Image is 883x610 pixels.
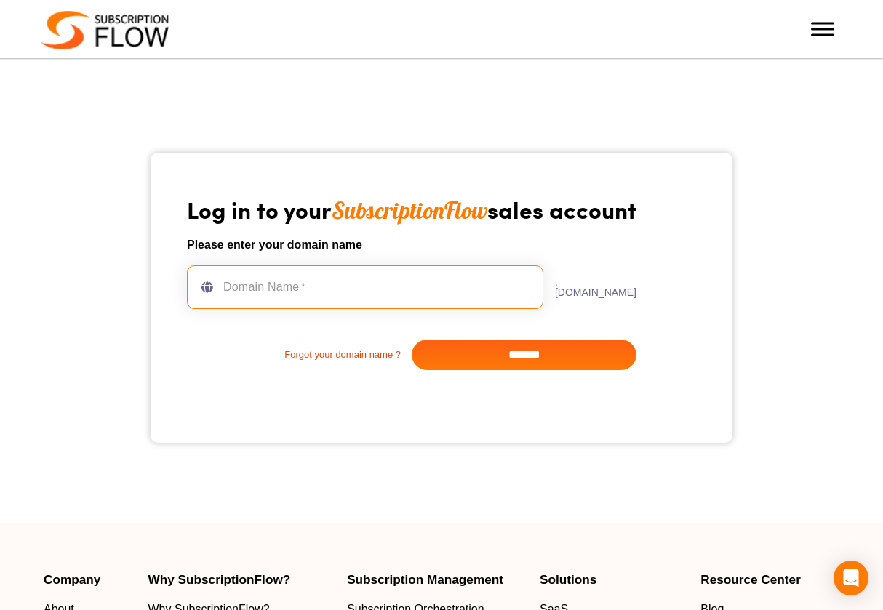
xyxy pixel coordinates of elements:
h1: Log in to your sales account [187,195,636,225]
h4: Solutions [540,574,686,586]
img: Subscriptionflow [41,11,169,49]
h4: Subscription Management [347,574,525,586]
h4: Company [44,574,134,586]
span: SubscriptionFlow [332,196,487,225]
label: .[DOMAIN_NAME] [543,277,636,297]
h4: Resource Center [700,574,839,586]
h6: Please enter your domain name [187,236,636,254]
button: Toggle Menu [811,22,834,36]
h4: Why SubscriptionFlow? [148,574,333,586]
div: Open Intercom Messenger [834,561,868,595]
a: Forgot your domain name ? [187,348,412,362]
